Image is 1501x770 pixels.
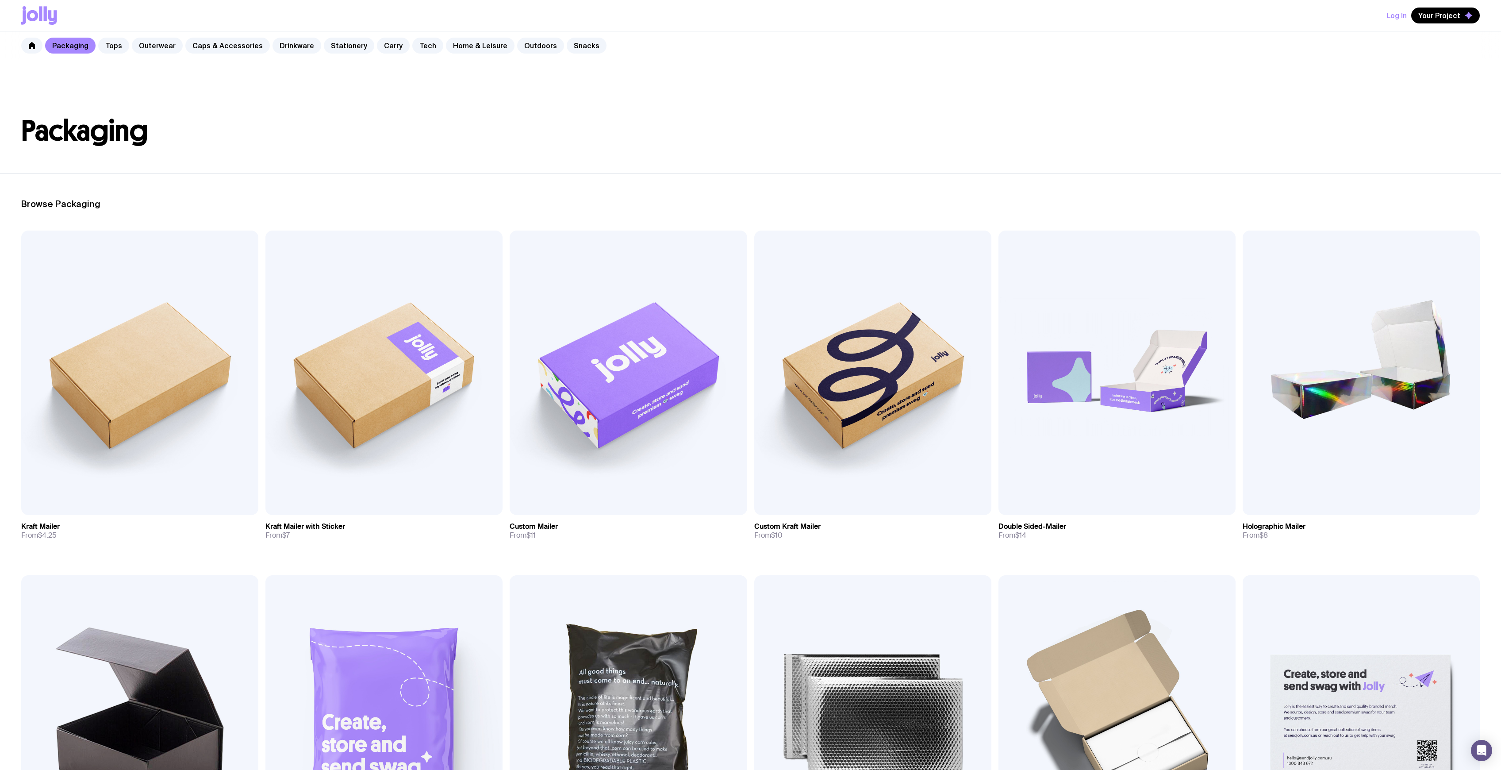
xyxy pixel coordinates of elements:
[412,38,443,54] a: Tech
[446,38,514,54] a: Home & Leisure
[526,531,536,540] span: $11
[510,515,747,547] a: Custom MailerFrom$11
[998,515,1236,547] a: Double Sided-MailerFrom$14
[567,38,607,54] a: Snacks
[1243,522,1305,531] h3: Holographic Mailer
[265,515,503,547] a: Kraft Mailer with StickerFrom$7
[1243,531,1268,540] span: From
[21,522,60,531] h3: Kraft Mailer
[45,38,96,54] a: Packaging
[510,531,536,540] span: From
[377,38,410,54] a: Carry
[21,531,57,540] span: From
[273,38,321,54] a: Drinkware
[517,38,564,54] a: Outdoors
[21,199,1480,209] h2: Browse Packaging
[754,522,821,531] h3: Custom Kraft Mailer
[21,515,258,547] a: Kraft MailerFrom$4.25
[185,38,270,54] a: Caps & Accessories
[282,531,290,540] span: $7
[38,531,57,540] span: $4.25
[754,531,783,540] span: From
[771,531,783,540] span: $10
[265,522,345,531] h3: Kraft Mailer with Sticker
[132,38,183,54] a: Outerwear
[754,515,991,547] a: Custom Kraft MailerFrom$10
[1471,740,1492,761] div: Open Intercom Messenger
[1386,8,1407,23] button: Log In
[998,522,1066,531] h3: Double Sided-Mailer
[98,38,129,54] a: Tops
[265,531,290,540] span: From
[1015,531,1026,540] span: $14
[1411,8,1480,23] button: Your Project
[21,117,1480,145] h1: Packaging
[1243,515,1480,547] a: Holographic MailerFrom$8
[998,531,1026,540] span: From
[1259,531,1268,540] span: $8
[1418,11,1460,20] span: Your Project
[324,38,374,54] a: Stationery
[510,522,558,531] h3: Custom Mailer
